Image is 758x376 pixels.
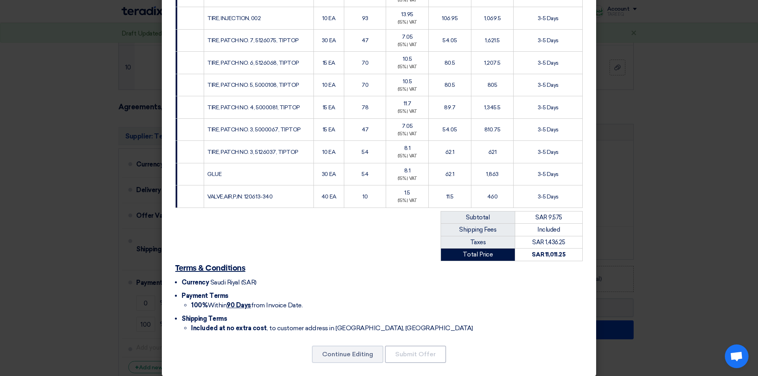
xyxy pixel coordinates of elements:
div: (15%) VAT [389,86,425,93]
span: 78 [362,104,368,111]
span: 3-5 Days [538,126,559,133]
span: GLUE [207,171,221,178]
span: 1,863 [486,171,499,178]
strong: 100% [191,301,208,309]
span: 54.05 [443,126,457,133]
td: Taxes [441,236,515,249]
span: SAR 1,436.25 [532,239,565,246]
span: TIRE, PATCH NO. 3, 5000067, TIPTOP [207,126,301,133]
div: (15%) VAT [389,153,425,160]
span: 3-5 Days [538,104,559,111]
span: 40 EA [321,193,336,200]
span: 1,345.5 [484,104,501,111]
strong: Included at no extra cost [191,324,267,332]
div: (15%) VAT [389,176,425,182]
span: 7.05 [402,123,413,129]
span: 460 [487,193,498,200]
span: 10 EA [322,149,335,155]
span: 62.1 [445,171,454,178]
span: 30 EA [322,37,336,44]
span: 3-5 Days [538,149,559,155]
li: , to customer address in [GEOGRAPHIC_DATA], [GEOGRAPHIC_DATA] [191,324,583,333]
span: 3-5 Days [538,171,559,178]
div: (15%) VAT [389,131,425,138]
span: 10 [362,193,368,200]
span: TIRE, PATCH NO. 4, 5000081, TIPTOP [207,104,300,111]
span: TIRE, PATCH NO. 3, 5126037, TIPTOP [207,149,298,155]
div: (15%) VAT [389,19,425,26]
span: 10 EA [322,82,335,88]
span: Currency [182,279,209,286]
span: 10.5 [403,78,412,85]
span: 15 EA [323,104,335,111]
span: 10.5 [403,56,412,62]
button: Submit Offer [385,346,446,363]
td: SAR 9,575 [515,211,582,224]
span: 11.5 [446,193,454,200]
span: 62.1 [445,149,454,155]
span: 80.5 [445,60,455,66]
strong: SAR 11,011.25 [532,251,565,258]
span: 30 EA [322,171,336,178]
u: 90 Days [227,301,251,309]
span: 805 [488,82,497,88]
span: 10 EA [322,15,335,22]
span: TIRE, PATCH NO. 6, 5126068, TIPTOP [207,60,299,66]
span: Saudi Riyal (SAR) [210,279,257,286]
span: 1,207.5 [484,60,501,66]
td: Total Price [441,249,515,261]
span: TIRE, INJECTION, 002 [207,15,261,22]
div: (15%) VAT [389,198,425,204]
span: Shipping Terms [182,315,227,322]
button: Continue Editing [312,346,383,363]
span: 7.05 [402,34,413,40]
span: 3-5 Days [538,60,559,66]
span: 54.05 [443,37,457,44]
div: (15%) VAT [389,42,425,49]
span: TIRE, PATCH NO. 7, 5126075, TIPTOP [207,37,299,44]
span: 70 [362,82,368,88]
span: Included [537,226,560,233]
span: VALVE,AIR,P/N: 120613-340 [207,193,272,200]
span: TIRE, PATCH NO. 5, 5000108, TIPTOP [207,82,299,88]
span: 106.95 [442,15,458,22]
span: 8.1 [404,145,411,152]
span: 810.75 [484,126,500,133]
span: 3-5 Days [538,193,559,200]
span: 3-5 Days [538,37,559,44]
span: 1.5 [404,189,410,196]
span: 621 [488,149,497,155]
span: 47 [362,37,369,44]
div: (15%) VAT [389,64,425,71]
span: 54 [362,171,368,178]
span: 8.1 [404,167,411,174]
span: 93 [362,15,368,22]
span: 89.7 [444,104,455,111]
u: Terms & Conditions [175,264,245,272]
span: 70 [362,60,368,66]
span: 3-5 Days [538,82,559,88]
span: 15 EA [323,60,335,66]
span: 13.95 [401,11,413,18]
span: 47 [362,126,369,133]
td: Shipping Fees [441,224,515,236]
span: Within from Invoice Date. [191,301,302,309]
span: 80.5 [445,82,455,88]
span: Payment Terms [182,292,229,299]
span: 3-5 Days [538,15,559,22]
span: 1,069.5 [484,15,501,22]
span: 11.7 [403,100,411,107]
div: Open chat [725,344,749,368]
div: (15%) VAT [389,108,425,115]
span: 1,621.5 [485,37,500,44]
td: Subtotal [441,211,515,224]
span: 15 EA [323,126,335,133]
span: 54 [362,149,368,155]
